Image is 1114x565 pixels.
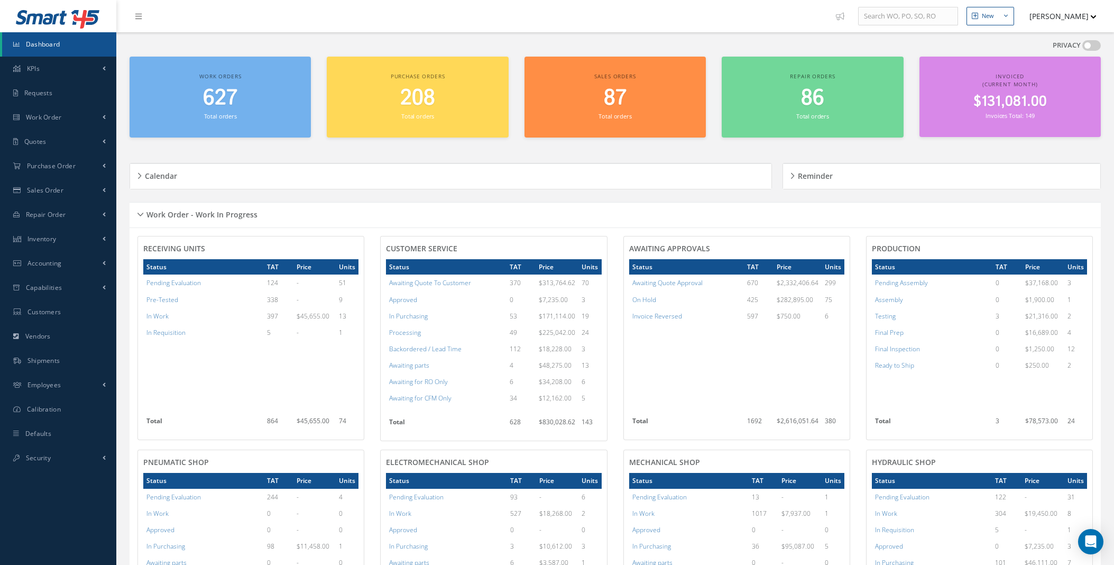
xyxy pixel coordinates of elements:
[146,295,178,304] a: Pre-Tested
[539,542,572,551] span: $10,612.00
[199,72,241,80] span: Work orders
[973,92,1047,112] span: $131,081.00
[264,505,293,522] td: 0
[297,525,299,534] span: -
[992,505,1021,522] td: 304
[822,522,844,538] td: 0
[264,522,293,538] td: 0
[744,291,774,308] td: 425
[536,259,578,275] th: Price
[507,505,537,522] td: 527
[1064,341,1087,357] td: 12
[822,473,844,488] th: Units
[875,493,929,502] a: Pending Evaluation
[539,525,541,534] span: -
[539,417,575,426] span: $830,028.62
[146,278,201,287] a: Pending Evaluation
[143,244,358,253] h4: RECEIVING UNITS
[992,413,1022,434] td: 3
[632,278,703,287] a: Awaiting Quote Approval
[389,312,428,321] a: In Purchasing
[594,72,636,80] span: Sales orders
[629,259,744,275] th: Status
[632,312,682,321] a: Invoice Reversed
[143,458,358,467] h4: PNEUMATIC SHOP
[264,275,293,291] td: 124
[578,259,601,275] th: Units
[1021,473,1064,488] th: Price
[1025,295,1054,304] span: $1,900.00
[629,244,844,253] h4: AWAITING APPROVALS
[822,275,844,291] td: 299
[1025,312,1058,321] span: $21,316.00
[143,207,257,220] h5: Work Order - Work In Progress
[386,244,601,253] h4: CUSTOMER SERVICE
[966,7,1014,25] button: New
[297,312,329,321] span: $45,655.00
[578,308,601,324] td: 19
[389,328,421,337] a: Processing
[1064,259,1087,275] th: Units
[992,324,1022,341] td: 0
[749,522,779,538] td: 0
[777,295,813,304] span: $282,895.00
[507,308,536,324] td: 53
[389,278,471,287] a: Awaiting Quote To Customer
[986,112,1034,120] small: Invoices Total: 149
[336,324,358,341] td: 1
[27,186,63,195] span: Sales Order
[982,80,1038,88] span: (Current Month)
[389,394,452,403] a: Awaiting for CFM Only
[578,341,601,357] td: 3
[507,390,536,406] td: 34
[1064,291,1087,308] td: 1
[539,394,572,403] span: $12,162.00
[1025,542,1054,551] span: $7,235.00
[578,489,601,505] td: 6
[875,361,914,370] a: Ready to Ship
[507,357,536,373] td: 4
[539,295,568,304] span: $7,235.00
[1025,328,1058,337] span: $16,689.00
[24,88,52,97] span: Requests
[629,473,749,488] th: Status
[2,32,116,57] a: Dashboard
[822,291,844,308] td: 75
[822,259,844,275] th: Units
[539,312,575,321] span: $171,114.00
[27,161,76,170] span: Purchase Order
[336,275,358,291] td: 51
[27,259,62,268] span: Accounting
[507,275,536,291] td: 370
[872,413,992,434] th: Total
[327,57,508,138] a: Purchase orders 208 Total orders
[27,356,60,365] span: Shipments
[539,509,572,518] span: $18,268.00
[142,168,177,181] h5: Calendar
[1019,6,1097,26] button: [PERSON_NAME]
[722,57,903,138] a: Repair orders 86 Total orders
[539,377,572,386] span: $34,208.00
[264,473,293,488] th: TAT
[822,308,844,324] td: 6
[875,542,903,551] a: Approved
[146,525,174,534] a: Approved
[1064,357,1087,373] td: 2
[1064,538,1087,554] td: 3
[992,259,1022,275] th: TAT
[1025,361,1049,370] span: $250.00
[774,259,822,275] th: Price
[632,493,687,502] a: Pending Evaluation
[400,83,435,113] span: 208
[26,283,62,292] span: Capabilities
[578,275,601,291] td: 70
[401,112,434,120] small: Total orders
[297,295,299,304] span: -
[872,473,992,488] th: Status
[822,413,844,434] td: 380
[777,278,818,287] span: $2,332,406.64
[524,57,706,138] a: Sales orders 87 Total orders
[1025,525,1027,534] span: -
[781,509,811,518] span: $7,937.00
[336,413,358,434] td: 74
